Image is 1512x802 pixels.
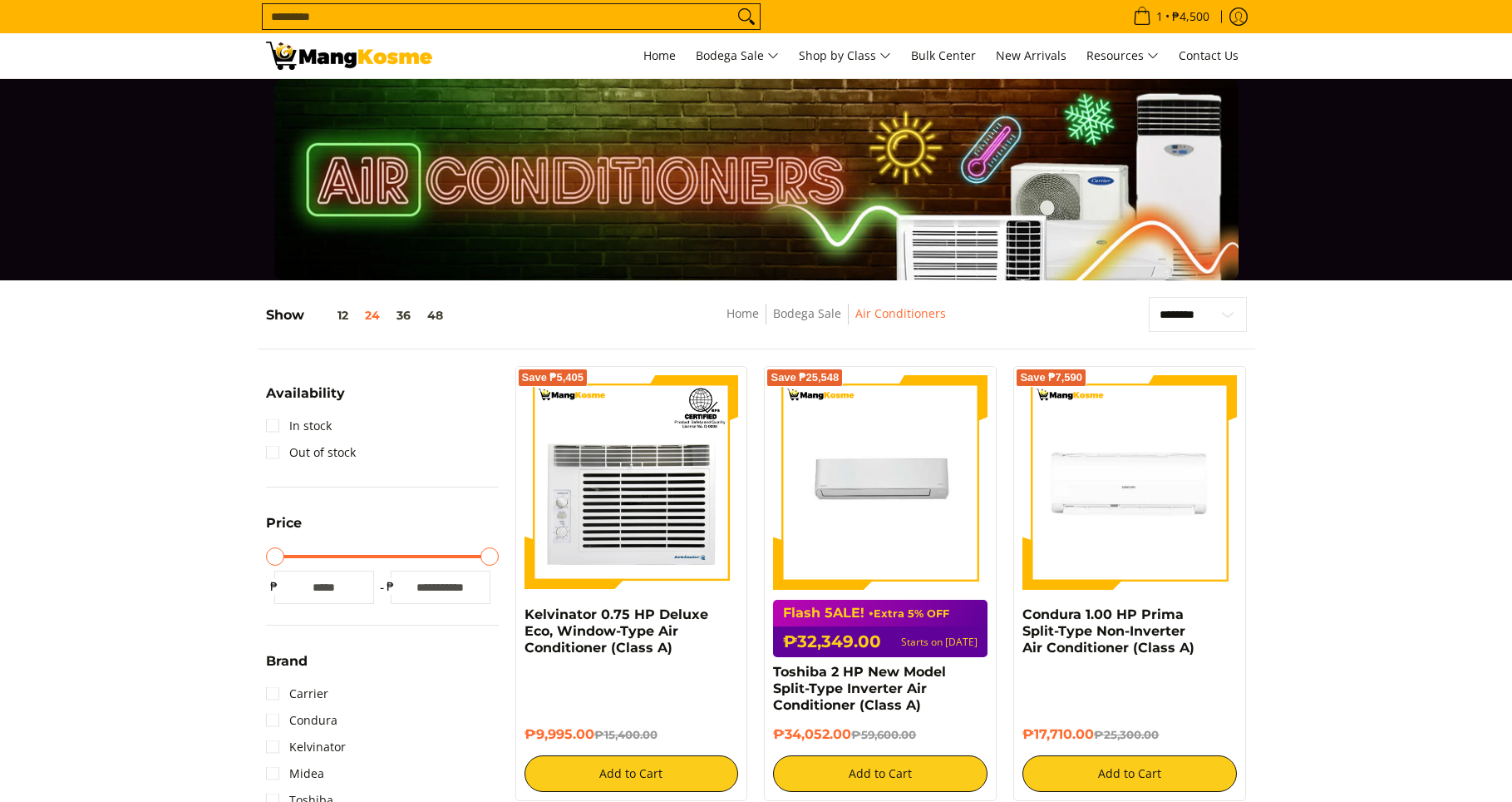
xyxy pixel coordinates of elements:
a: Midea [266,760,324,787]
img: Kelvinator 0.75 HP Deluxe Eco, Window-Type Air Conditioner (Class A) [525,375,739,590]
span: Price [266,517,302,530]
h6: ₱9,995.00 [525,726,739,743]
summary: Open [266,655,308,681]
a: Home [726,305,759,321]
a: Out of stock [266,439,356,466]
a: Resources [1078,33,1167,78]
span: New Arrivals [996,47,1066,63]
h6: ₱17,710.00 [1022,726,1237,743]
a: Kelvinator 0.75 HP Deluxe Eco, Window-Type Air Conditioner (Class A) [525,606,708,656]
a: Toshiba 2 HP New Model Split-Type Inverter Air Conditioner (Class A) [773,664,946,713]
h6: ₱34,052.00 [773,726,987,743]
nav: Breadcrumbs [604,304,1066,341]
button: Add to Cart [1022,755,1237,792]
img: Condura 1.00 HP Prima Split-Type Non-Inverter Air Conditioner (Class A) [1022,375,1237,590]
a: Bodega Sale [687,33,787,78]
summary: Open [266,387,345,413]
img: Bodega Sale Aircon l Mang Kosme: Home Appliances Warehouse Sale [266,42,432,70]
del: ₱25,300.00 [1094,728,1159,741]
a: Bodega Sale [773,305,841,321]
span: 1 [1154,11,1165,22]
span: Bodega Sale [696,46,779,67]
span: ₱ [266,578,283,595]
summary: Open [266,517,302,542]
img: Toshiba 2 HP New Model Split-Type Inverter Air Conditioner (Class A) [773,375,987,590]
span: Home [643,47,676,63]
button: Add to Cart [773,755,987,792]
span: ₱4,500 [1170,11,1212,22]
span: Availability [266,387,345,400]
a: New Arrivals [987,33,1075,78]
del: ₱15,400.00 [594,728,657,741]
a: Shop by Class [790,33,899,78]
a: In stock [266,413,332,439]
a: Condura [266,707,337,734]
a: Bulk Center [903,33,984,78]
a: Condura 1.00 HP Prima Split-Type Non-Inverter Air Conditioner (Class A) [1022,606,1194,656]
nav: Main Menu [449,33,1247,78]
button: Add to Cart [525,755,739,792]
span: Shop by Class [799,46,891,67]
a: Air Conditioners [855,305,946,321]
span: Brand [266,655,308,668]
del: ₱59,600.00 [851,728,916,741]
span: • [1128,7,1214,26]
span: Save ₱25,548 [771,373,839,383]
button: Search [733,4,760,29]
h5: Show [266,307,451,324]
a: Carrier [266,681,328,707]
a: Home [635,33,684,78]
span: Bulk Center [911,47,976,63]
span: ₱ [382,578,399,595]
button: 24 [357,309,388,322]
span: Contact Us [1179,47,1239,63]
a: Kelvinator [266,734,346,760]
button: 48 [419,309,451,322]
span: Save ₱7,590 [1020,373,1082,383]
a: Contact Us [1170,33,1247,78]
button: 36 [388,309,419,322]
button: 12 [304,309,357,322]
span: Save ₱5,405 [522,373,584,383]
span: Resources [1086,46,1159,67]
